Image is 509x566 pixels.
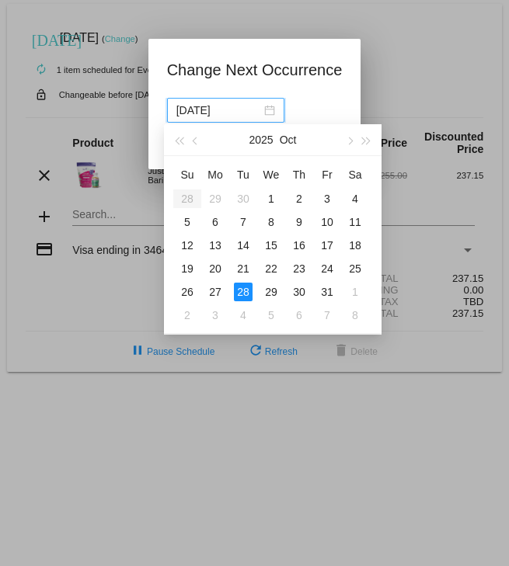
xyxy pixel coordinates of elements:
button: 2025 [249,124,274,155]
div: 19 [178,259,197,278]
div: 23 [290,259,309,278]
td: 11/3/2025 [201,304,229,327]
th: Wed [257,162,285,187]
td: 10/2/2025 [285,187,313,210]
div: 21 [234,259,253,278]
td: 10/9/2025 [285,210,313,234]
td: 10/22/2025 [257,257,285,280]
td: 11/8/2025 [341,304,369,327]
div: 7 [234,213,253,231]
div: 2 [290,189,309,208]
td: 11/5/2025 [257,304,285,327]
input: Select date [176,102,261,119]
td: 10/1/2025 [257,187,285,210]
div: 15 [262,236,281,255]
td: 10/11/2025 [341,210,369,234]
div: 1 [346,283,364,301]
div: 2 [178,306,197,325]
td: 10/14/2025 [229,234,257,257]
td: 11/1/2025 [341,280,369,304]
div: 9 [290,213,309,231]
button: Next year (Control + right) [358,124,375,155]
div: 27 [206,283,225,301]
td: 10/8/2025 [257,210,285,234]
div: 14 [234,236,253,255]
div: 7 [318,306,336,325]
th: Sun [173,162,201,187]
td: 10/31/2025 [313,280,341,304]
button: Previous month (PageUp) [187,124,204,155]
td: 10/12/2025 [173,234,201,257]
div: 24 [318,259,336,278]
div: 8 [346,306,364,325]
div: 30 [234,189,253,208]
td: 10/28/2025 [229,280,257,304]
td: 10/18/2025 [341,234,369,257]
div: 1 [262,189,281,208]
div: 29 [206,189,225,208]
div: 8 [262,213,281,231]
button: Oct [280,124,297,155]
div: 10 [318,213,336,231]
div: 3 [318,189,336,208]
td: 10/4/2025 [341,187,369,210]
td: 10/19/2025 [173,257,201,280]
th: Thu [285,162,313,187]
td: 10/17/2025 [313,234,341,257]
td: 11/7/2025 [313,304,341,327]
td: 9/29/2025 [201,187,229,210]
td: 10/15/2025 [257,234,285,257]
td: 10/20/2025 [201,257,229,280]
div: 26 [178,283,197,301]
div: 17 [318,236,336,255]
td: 10/29/2025 [257,280,285,304]
button: Next month (PageDown) [340,124,357,155]
td: 11/4/2025 [229,304,257,327]
div: 31 [318,283,336,301]
th: Sat [341,162,369,187]
td: 10/26/2025 [173,280,201,304]
div: 4 [234,306,253,325]
td: 9/30/2025 [229,187,257,210]
td: 10/24/2025 [313,257,341,280]
div: 5 [178,213,197,231]
div: 3 [206,306,225,325]
th: Mon [201,162,229,187]
td: 10/7/2025 [229,210,257,234]
div: 28 [234,283,253,301]
td: 10/16/2025 [285,234,313,257]
th: Tue [229,162,257,187]
div: 18 [346,236,364,255]
div: 5 [262,306,281,325]
div: 16 [290,236,309,255]
div: 11 [346,213,364,231]
td: 11/2/2025 [173,304,201,327]
td: 10/10/2025 [313,210,341,234]
div: 20 [206,259,225,278]
div: 4 [346,189,364,208]
th: Fri [313,162,341,187]
td: 10/5/2025 [173,210,201,234]
h1: Change Next Occurrence [167,57,343,82]
button: Last year (Control + left) [170,124,187,155]
div: 6 [206,213,225,231]
div: 22 [262,259,281,278]
td: 10/27/2025 [201,280,229,304]
td: 10/13/2025 [201,234,229,257]
td: 10/30/2025 [285,280,313,304]
div: 12 [178,236,197,255]
td: 10/23/2025 [285,257,313,280]
div: 13 [206,236,225,255]
td: 10/21/2025 [229,257,257,280]
div: 30 [290,283,309,301]
td: 10/3/2025 [313,187,341,210]
td: 10/6/2025 [201,210,229,234]
div: 29 [262,283,281,301]
div: 25 [346,259,364,278]
td: 10/25/2025 [341,257,369,280]
div: 6 [290,306,309,325]
td: 11/6/2025 [285,304,313,327]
